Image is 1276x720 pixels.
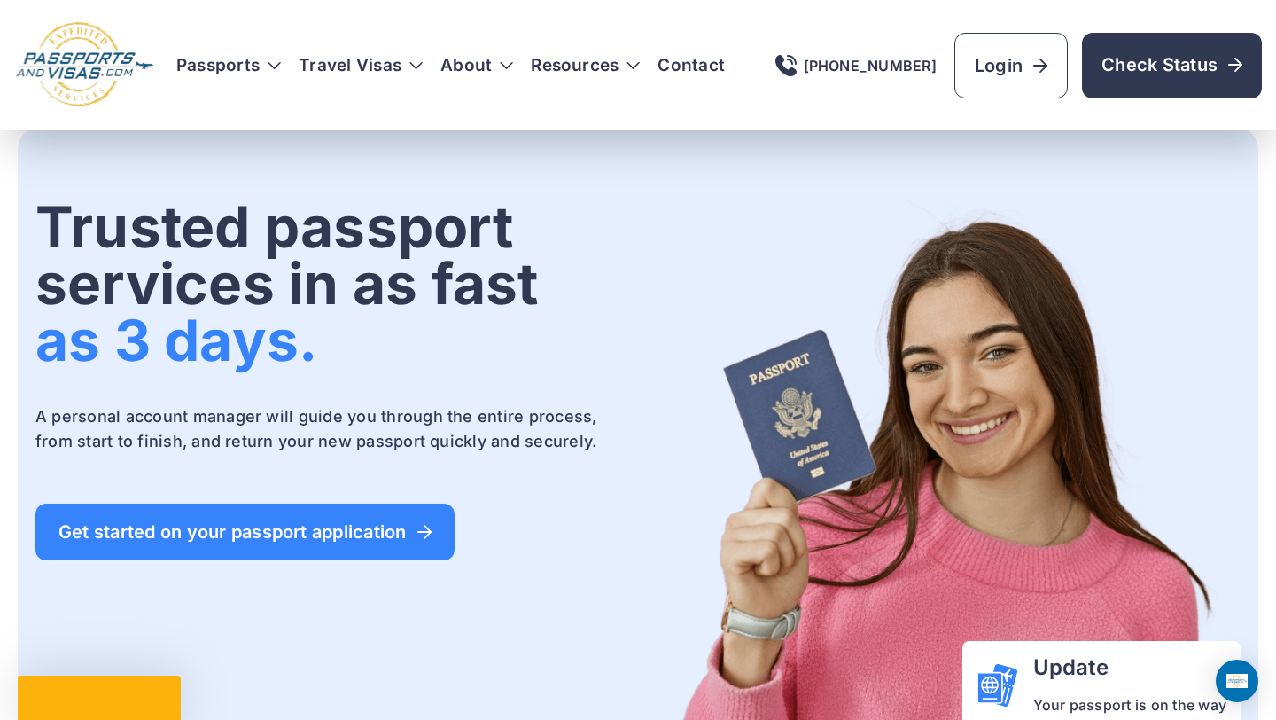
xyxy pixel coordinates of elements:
[1216,660,1258,702] div: Open Intercom Messenger
[657,57,725,74] a: Contact
[531,57,640,74] h3: Resources
[14,21,155,109] img: Logo
[58,523,432,541] span: Get started on your passport application
[775,55,937,76] a: [PHONE_NUMBER]
[176,57,281,74] h3: Passports
[1033,655,1226,680] h4: Update
[35,199,634,369] h1: Trusted passport services in as fast
[35,404,634,454] p: A personal account manager will guide you through the entire process, from start to finish, and r...
[299,57,423,74] h3: Travel Visas
[1101,52,1242,77] span: Check Status
[975,53,1047,78] span: Login
[1082,33,1262,98] a: Check Status
[440,57,492,74] a: About
[35,306,317,374] span: as 3 days.
[1033,694,1226,716] p: Your passport is on the way
[35,504,455,560] a: Get started on your passport application
[954,33,1068,98] a: Login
